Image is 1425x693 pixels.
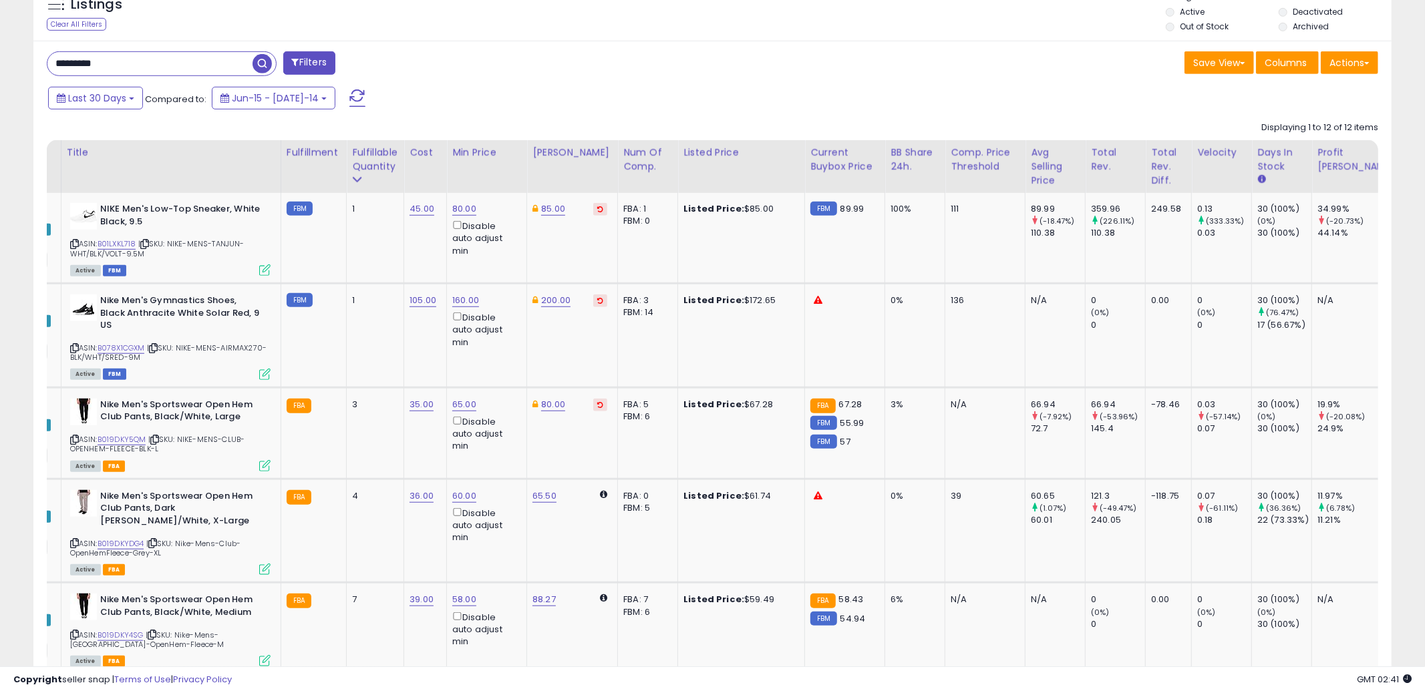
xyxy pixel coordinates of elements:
[1151,399,1181,411] div: -78.46
[683,489,744,502] b: Listed Price:
[1091,618,1145,630] div: 0
[951,594,1015,606] div: N/A
[1357,673,1412,686] span: 2025-08-15 02:41 GMT
[1151,594,1181,606] div: 0.00
[410,146,441,160] div: Cost
[623,215,667,227] div: FBM: 0
[352,203,393,215] div: 1
[1257,618,1311,630] div: 30 (100%)
[1091,294,1145,306] div: 0
[1317,490,1402,502] div: 11.97%
[623,306,667,318] div: FBM: 14
[1257,203,1311,215] div: 30 (100%)
[67,146,275,160] div: Title
[1100,411,1138,422] small: (-53.96%)
[1257,423,1311,435] div: 30 (100%)
[1317,203,1402,215] div: 34.99%
[683,202,744,215] b: Listed Price:
[452,202,476,216] a: 80.00
[683,294,794,306] div: $172.65
[840,435,850,448] span: 57
[541,294,571,307] a: 200.00
[1197,594,1251,606] div: 0
[840,612,866,625] span: 54.94
[1091,514,1145,526] div: 240.05
[98,434,146,445] a: B019DKY5QM
[683,594,794,606] div: $59.49
[623,203,667,215] div: FBA: 1
[623,606,667,618] div: FBM: 6
[1317,399,1402,411] div: 19.9%
[623,294,667,306] div: FBA: 3
[70,630,224,650] span: | SKU: Nike-Mens-[GEOGRAPHIC_DATA]-OpenHem-Fleece-M
[1197,399,1251,411] div: 0.03
[173,673,232,686] a: Privacy Policy
[68,91,126,105] span: Last 30 Days
[951,399,1015,411] div: N/A
[352,146,398,174] div: Fulfillable Quantity
[623,411,667,423] div: FBM: 6
[1180,6,1205,17] label: Active
[1040,503,1066,513] small: (1.07%)
[951,146,1019,174] div: Comp. Price Threshold
[410,489,434,503] a: 36.00
[810,416,836,430] small: FBM
[98,630,144,641] a: B019DKY4SG
[891,490,935,502] div: 0%
[1197,618,1251,630] div: 0
[623,594,667,606] div: FBA: 7
[1326,411,1365,422] small: (-20.08%)
[70,564,101,575] span: All listings currently available for purchase on Amazon
[452,310,516,349] div: Disable auto adjust min
[287,202,313,216] small: FBM
[683,398,744,411] b: Listed Price:
[532,489,557,503] a: 65.50
[352,594,393,606] div: 7
[452,610,516,648] div: Disable auto adjust min
[840,202,864,215] span: 89.99
[287,490,311,505] small: FBA
[532,593,556,606] a: 88.27
[70,461,101,472] span: All listings currently available for purchase on Amazon
[1197,227,1251,239] div: 0.03
[1091,319,1145,331] div: 0
[1031,399,1085,411] div: 66.94
[452,294,479,307] a: 160.00
[100,203,263,231] b: NIKE Men's Low-Top Sneaker, White Black, 9.5
[951,203,1015,215] div: 111
[70,203,97,230] img: 314m69yHwuS._SL40_.jpg
[1197,294,1251,306] div: 0
[452,398,476,411] a: 65.00
[541,202,565,216] a: 85.00
[70,294,97,321] img: 31QV+lENAwL._SL40_.jpg
[70,434,245,454] span: | SKU: NIKE-MENS-CLUB-OPENHEM-FLEECE-BLK-L
[623,490,667,502] div: FBA: 0
[410,294,436,307] a: 105.00
[1151,203,1181,215] div: 249.58
[352,490,393,502] div: 4
[1197,319,1251,331] div: 0
[352,399,393,411] div: 3
[1031,490,1085,502] div: 60.65
[1091,607,1110,618] small: (0%)
[70,203,271,274] div: ASIN:
[1031,514,1085,526] div: 60.01
[70,399,97,425] img: 31xJ4y3raJS._SL40_.jpg
[452,218,516,257] div: Disable auto adjust min
[839,593,864,606] span: 58.43
[1031,594,1075,606] div: N/A
[70,594,97,620] img: 31xJ4y3raJS._SL40_.jpg
[70,490,271,574] div: ASIN:
[1031,294,1075,306] div: N/A
[70,265,101,276] span: All listings currently available for purchase on Amazon
[452,146,521,160] div: Min Price
[70,294,271,379] div: ASIN:
[1151,490,1181,502] div: -118.75
[1206,503,1238,513] small: (-61.11%)
[810,202,836,216] small: FBM
[145,93,206,105] span: Compared to:
[100,490,263,531] b: Nike Men's Sportswear Open Hem Club Pants, Dark [PERSON_NAME]/White, X-Large
[683,146,799,160] div: Listed Price
[1100,216,1134,226] small: (226.11%)
[1257,319,1311,331] div: 17 (56.67%)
